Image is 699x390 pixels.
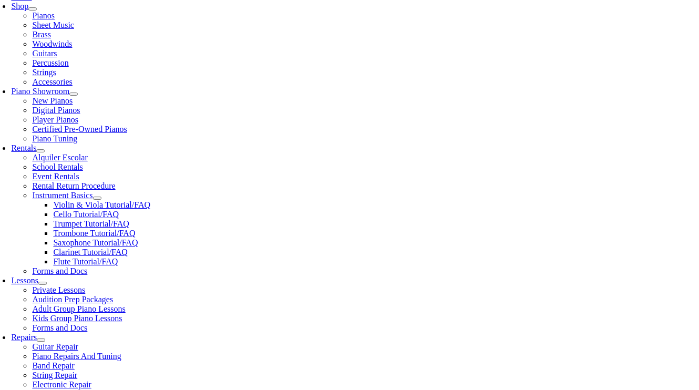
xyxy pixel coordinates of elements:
[53,219,129,228] a: Trumpet Tutorial/FAQ
[11,2,28,11] a: Shop
[32,115,78,124] a: Player Pianos
[32,49,57,58] a: Guitars
[11,143,36,152] a: Rentals
[11,276,38,285] a: Lessons
[32,153,87,162] a: Alquiler Escolar
[32,295,113,304] a: Audition Prep Packages
[32,371,77,379] a: String Repair
[32,68,56,77] a: Strings
[53,210,119,219] a: Cello Tutorial/FAQ
[32,125,127,134] a: Certified Pre-Owned Pianos
[32,352,121,361] a: Piano Repairs And Tuning
[69,93,78,96] button: Open submenu of Piano Showroom
[32,106,80,115] a: Digital Pianos
[32,20,74,29] a: Sheet Music
[32,30,51,39] a: Brass
[36,149,45,152] button: Open submenu of Rentals
[11,333,37,342] a: Repairs
[32,314,122,323] a: Kids Group Piano Lessons
[53,248,128,256] a: Clarinet Tutorial/FAQ
[38,282,47,285] button: Open submenu of Lessons
[32,58,68,67] a: Percussion
[11,87,69,96] a: Piano Showroom
[32,361,74,370] a: Band Repair
[32,39,72,48] a: Woodwinds
[53,200,150,209] a: Violin & Viola Tutorial/FAQ
[28,7,37,11] button: Open submenu of Shop
[32,162,83,171] a: School Rentals
[53,229,135,238] a: Trombone Tutorial/FAQ
[32,323,87,332] a: Forms and Docs
[37,338,45,342] button: Open submenu of Repairs
[32,77,72,86] a: Accessories
[32,181,115,190] a: Rental Return Procedure
[32,172,79,181] a: Event Rentals
[32,380,91,389] a: Electronic Repair
[32,134,77,143] a: Piano Tuning
[32,285,85,294] a: Private Lessons
[32,304,125,313] a: Adult Group Piano Lessons
[32,96,73,105] a: New Pianos
[32,266,87,275] a: Forms and Docs
[93,197,101,200] button: Open submenu of Instrument Basics
[32,191,92,200] a: Instrument Basics
[32,11,55,20] a: Pianos
[53,257,118,266] a: Flute Tutorial/FAQ
[32,342,78,351] a: Guitar Repair
[53,238,138,247] a: Saxophone Tutorial/FAQ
